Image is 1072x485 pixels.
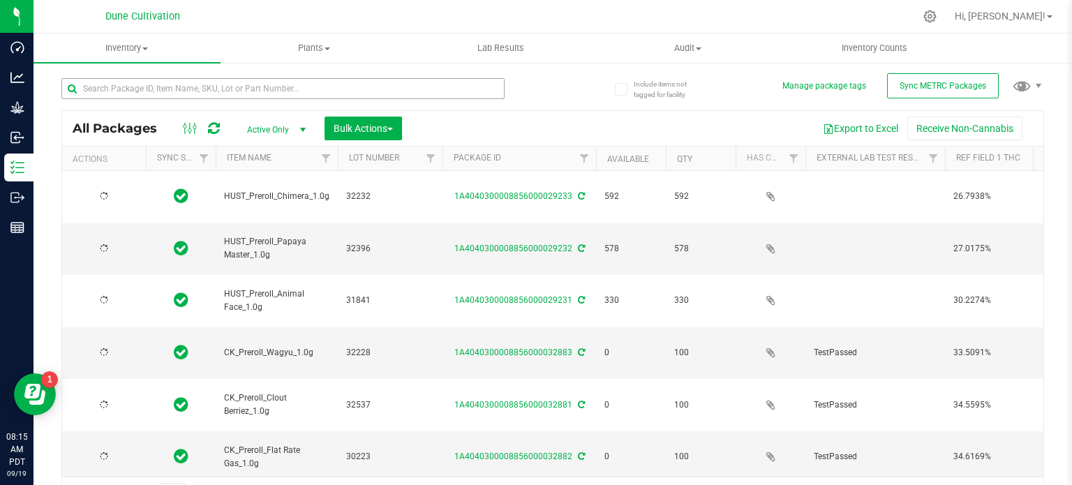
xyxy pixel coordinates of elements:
a: Qty [677,154,692,164]
span: 592 [604,190,657,203]
span: 0 [604,398,657,412]
a: Ref Field 1 THC [956,153,1020,163]
a: Package ID [454,153,501,163]
inline-svg: Grow [10,100,24,114]
span: 330 [604,294,657,307]
inline-svg: Dashboard [10,40,24,54]
a: 1A4040300008856000029232 [454,244,572,253]
span: 31841 [346,294,434,307]
span: HUST_Preroll_Chimera_1.0g [224,190,329,203]
span: All Packages [73,121,171,136]
span: In Sync [174,186,188,206]
span: 100 [674,346,727,359]
span: Lab Results [459,42,543,54]
span: Audit [595,42,780,54]
div: Actions [73,154,140,164]
span: 100 [674,450,727,463]
a: Filter [782,147,805,170]
button: Manage package tags [782,80,866,92]
span: In Sync [174,447,188,466]
th: Has COA [736,147,805,171]
button: Sync METRC Packages [887,73,999,98]
span: CK_Preroll_Wagyu_1.0g [224,346,329,359]
span: Plants [221,42,407,54]
inline-svg: Reports [10,221,24,234]
span: Sync from Compliance System [576,452,585,461]
inline-svg: Outbound [10,191,24,204]
span: HUST_Preroll_Papaya Master_1.0g [224,235,329,262]
a: Filter [573,147,596,170]
span: Include items not tagged for facility [634,79,703,100]
span: TestPassed [814,450,937,463]
span: In Sync [174,239,188,258]
span: 32537 [346,398,434,412]
span: 578 [604,242,657,255]
p: 08:15 AM PDT [6,431,27,468]
a: 1A4040300008856000032881 [454,400,572,410]
span: 33.5091% [953,346,1059,359]
div: Manage settings [921,10,939,23]
span: 32228 [346,346,434,359]
span: 27.0175% [953,242,1059,255]
a: 1A4040300008856000032882 [454,452,572,461]
button: Receive Non-Cannabis [907,117,1022,140]
a: Available [607,154,649,164]
span: In Sync [174,395,188,415]
span: Dune Cultivation [105,10,180,22]
span: Sync from Compliance System [576,400,585,410]
a: Filter [193,147,216,170]
a: External Lab Test Result [817,153,926,163]
iframe: Resource center unread badge [41,371,58,388]
inline-svg: Inventory [10,161,24,174]
a: Lab Results [408,33,595,63]
span: TestPassed [814,346,937,359]
iframe: Resource center [14,373,56,415]
button: Export to Excel [814,117,907,140]
a: Inventory Counts [781,33,968,63]
a: Filter [419,147,442,170]
span: Sync METRC Packages [900,81,986,91]
span: Sync from Compliance System [576,191,585,201]
span: TestPassed [814,398,937,412]
span: 330 [674,294,727,307]
input: Search Package ID, Item Name, SKU, Lot or Part Number... [61,78,505,99]
span: 30.2274% [953,294,1059,307]
span: Hi, [PERSON_NAME]! [955,10,1045,22]
a: 1A4040300008856000032883 [454,348,572,357]
span: 30223 [346,450,434,463]
span: Sync from Compliance System [576,348,585,357]
span: 592 [674,190,727,203]
button: Bulk Actions [325,117,402,140]
span: Inventory Counts [823,42,926,54]
span: 32396 [346,242,434,255]
a: Sync Status [157,153,211,163]
span: Inventory [33,42,221,54]
span: HUST_Preroll_Animal Face_1.0g [224,288,329,314]
a: 1A4040300008856000029233 [454,191,572,201]
span: 34.6169% [953,450,1059,463]
a: Filter [922,147,945,170]
a: Filter [315,147,338,170]
span: In Sync [174,343,188,362]
a: 1A4040300008856000029231 [454,295,572,305]
span: 578 [674,242,727,255]
span: 32232 [346,190,434,203]
span: Bulk Actions [334,123,393,134]
a: Lot Number [349,153,399,163]
a: Audit [594,33,781,63]
a: Inventory [33,33,221,63]
inline-svg: Analytics [10,70,24,84]
span: In Sync [174,290,188,310]
a: Plants [221,33,408,63]
span: CK_Preroll_Clout Berriez_1.0g [224,391,329,418]
span: CK_Preroll_Flat Rate Gas_1.0g [224,444,329,470]
span: Sync from Compliance System [576,295,585,305]
span: 26.7938% [953,190,1059,203]
a: Item Name [227,153,271,163]
span: 0 [604,450,657,463]
span: 0 [604,346,657,359]
span: 34.5595% [953,398,1059,412]
span: Sync from Compliance System [576,244,585,253]
p: 09/19 [6,468,27,479]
